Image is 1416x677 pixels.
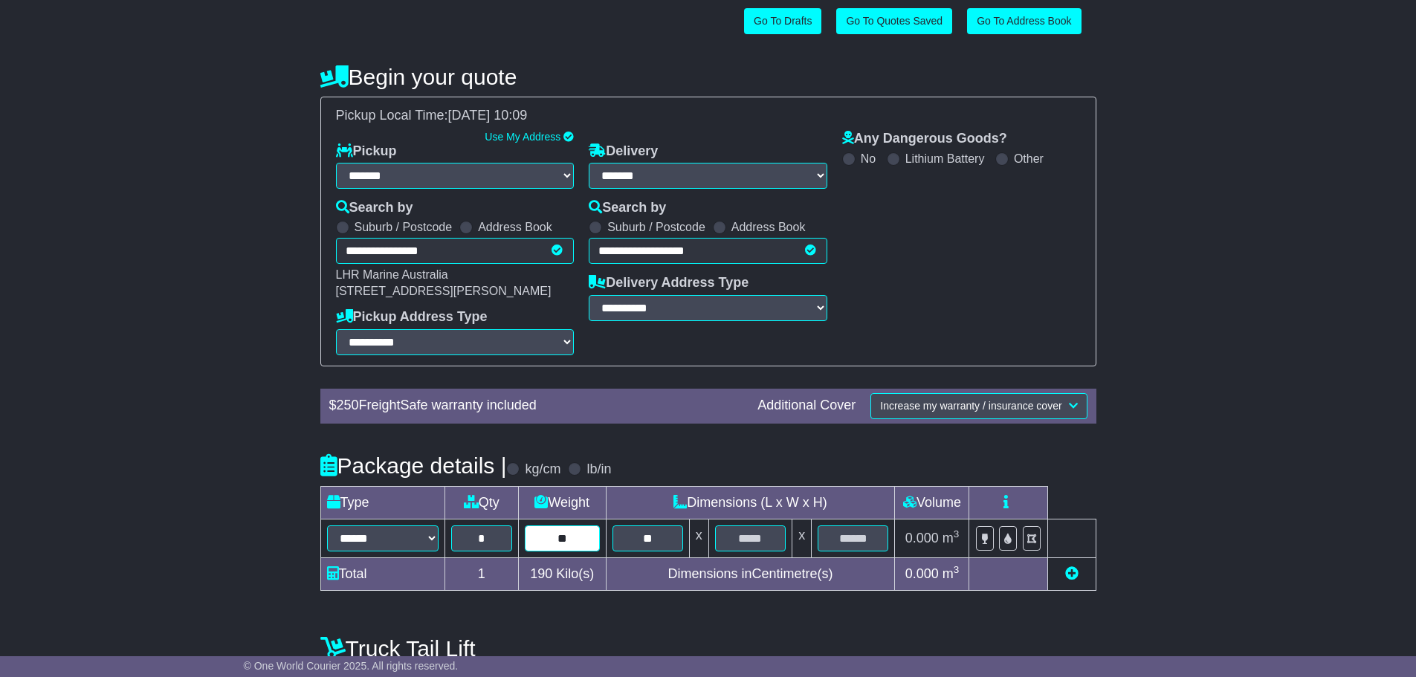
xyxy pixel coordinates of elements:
[320,65,1096,89] h4: Begin your quote
[320,486,444,519] td: Type
[744,8,821,34] a: Go To Drafts
[905,152,985,166] label: Lithium Battery
[606,557,895,590] td: Dimensions in Centimetre(s)
[485,131,560,143] a: Use My Address
[1014,152,1044,166] label: Other
[320,453,507,478] h4: Package details |
[337,398,359,412] span: 250
[905,566,939,581] span: 0.000
[731,220,806,234] label: Address Book
[689,519,708,557] td: x
[586,461,611,478] label: lb/in
[329,108,1088,124] div: Pickup Local Time:
[792,519,812,557] td: x
[870,393,1087,419] button: Increase my warranty / insurance cover
[1065,566,1079,581] a: Add new item
[589,200,666,216] label: Search by
[967,8,1081,34] a: Go To Address Book
[895,486,969,519] td: Volume
[444,486,518,519] td: Qty
[750,398,863,414] div: Additional Cover
[954,564,960,575] sup: 3
[336,309,488,325] label: Pickup Address Type
[607,220,705,234] label: Suburb / Postcode
[320,636,1096,661] h4: Truck Tail Lift
[589,275,749,291] label: Delivery Address Type
[444,557,518,590] td: 1
[322,398,751,414] div: $ FreightSafe warranty included
[589,143,658,160] label: Delivery
[530,566,552,581] span: 190
[943,566,960,581] span: m
[518,486,606,519] td: Weight
[336,285,552,297] span: [STREET_ADDRESS][PERSON_NAME]
[355,220,453,234] label: Suburb / Postcode
[320,557,444,590] td: Total
[478,220,552,234] label: Address Book
[525,461,560,478] label: kg/cm
[880,400,1061,412] span: Increase my warranty / insurance cover
[861,152,876,166] label: No
[244,660,459,672] span: © One World Courier 2025. All rights reserved.
[842,131,1007,147] label: Any Dangerous Goods?
[448,108,528,123] span: [DATE] 10:09
[836,8,952,34] a: Go To Quotes Saved
[954,528,960,540] sup: 3
[336,200,413,216] label: Search by
[518,557,606,590] td: Kilo(s)
[336,268,448,281] span: LHR Marine Australia
[606,486,895,519] td: Dimensions (L x W x H)
[336,143,397,160] label: Pickup
[943,531,960,545] span: m
[905,531,939,545] span: 0.000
